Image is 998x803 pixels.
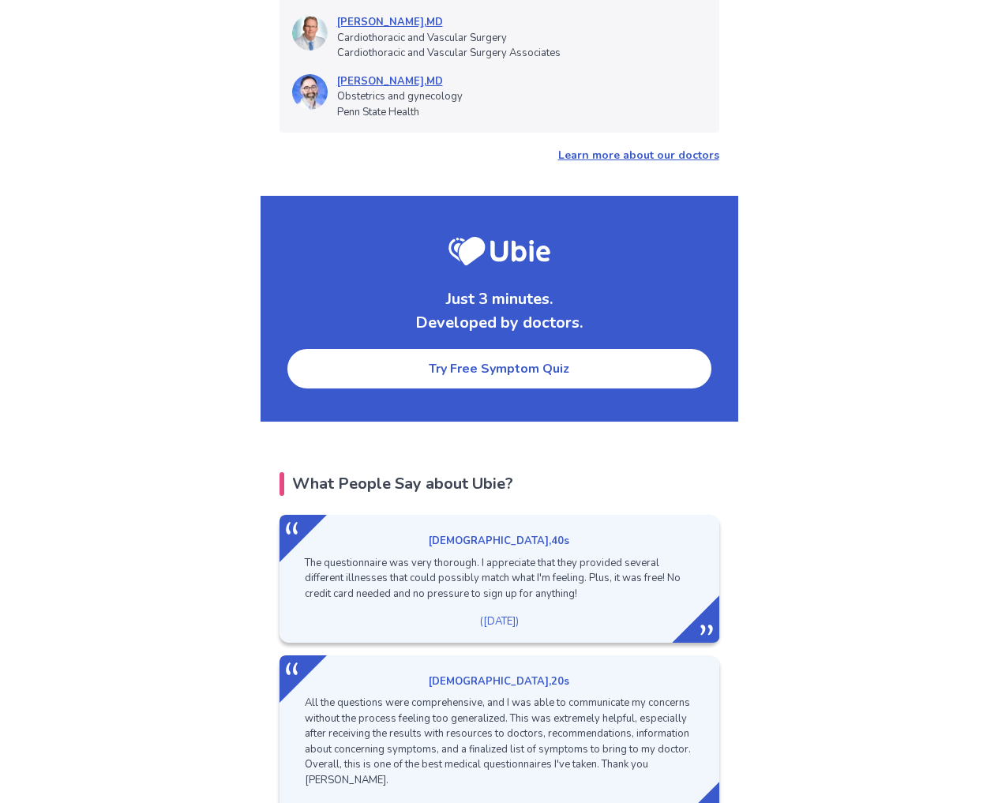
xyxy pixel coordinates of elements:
[286,287,713,335] h2: Just 3 minutes. Developed by doctors.
[672,595,719,643] img: Close Quote
[292,74,328,110] img: Ravi P. Chokshi, MD
[337,15,561,31] a: [PERSON_NAME],MD
[280,515,327,562] img: Open Quote
[280,472,719,496] h2: What People Say about Ubie?
[280,602,719,643] p: ( [DATE] )
[280,655,327,703] img: Open Quote
[558,148,719,163] a: Learn more about our doctors
[337,15,561,31] p: [PERSON_NAME] , MD
[286,347,713,390] a: Try Free Symptom Quiz
[337,46,561,62] p: Cardiothoracic and Vascular Surgery Associates
[337,89,463,105] p: Obstetrics and gynecology
[280,550,719,602] p: The questionnaire was very thorough. I appreciate that they provided several different illnesses ...
[337,31,561,47] p: Cardiothoracic and Vascular Surgery
[337,105,463,121] p: Penn State Health
[337,74,463,90] a: [PERSON_NAME],MD
[280,655,719,690] p: [DEMOGRAPHIC_DATA] , 20s
[280,689,719,788] p: All the questions were comprehensive, and I was able to communicate my concerns without the proce...
[280,515,719,550] p: [DEMOGRAPHIC_DATA] , 40s
[292,15,328,51] img: Dale Mueller, MD
[337,74,463,90] p: [PERSON_NAME] , MD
